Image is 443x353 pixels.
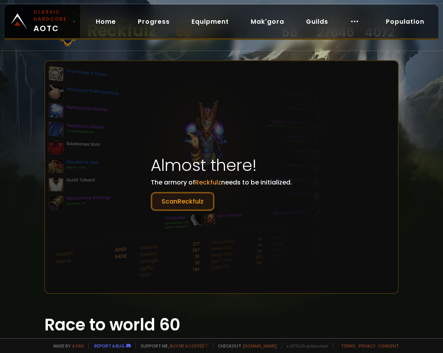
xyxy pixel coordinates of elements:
[378,343,399,349] a: Consent
[72,343,84,349] a: a fan
[300,14,334,30] a: Guilds
[151,192,214,211] button: ScanReckfulz
[185,14,235,30] a: Equipment
[90,14,122,30] a: Home
[132,14,176,30] a: Progress
[33,9,69,34] span: AOTC
[281,343,328,349] span: v. d752d5 - production
[359,343,375,349] a: Privacy
[213,343,277,349] span: Checkout
[44,313,399,337] h1: Race to world 60
[5,5,80,38] a: Classic HardcoreAOTC
[341,343,355,349] a: Terms
[244,14,290,30] a: Mak'gora
[170,343,208,349] a: Buy me a coffee
[49,343,84,349] span: Made by
[33,9,69,23] small: Classic Hardcore
[135,343,208,349] span: Support me,
[151,153,292,177] h1: Almost there!
[94,343,125,349] a: Report a bug
[151,177,292,211] p: The armory of needs to be initialized.
[195,178,221,187] span: Reckfulz
[380,14,431,30] a: Population
[243,343,277,349] a: [DOMAIN_NAME]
